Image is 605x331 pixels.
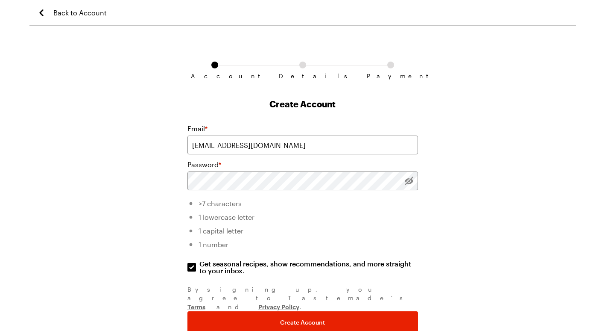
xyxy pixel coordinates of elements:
span: Back to Account [53,8,107,18]
span: 1 number [199,240,228,248]
span: Payment [367,73,415,80]
span: Details [279,73,327,80]
input: Get seasonal recipes, show recommendations, and more straight to your inbox. [187,263,196,272]
label: Password [187,160,221,170]
div: By signing up , you agree to Tastemade's and . [187,285,418,311]
span: Get seasonal recipes, show recommendations, and more straight to your inbox. [199,260,419,274]
ol: Subscription checkout form navigation [187,62,418,73]
label: Email [187,124,208,134]
span: >7 characters [199,199,242,207]
span: Account [191,73,239,80]
span: Create Account [280,318,325,327]
a: Privacy Policy [258,302,299,310]
span: 1 capital letter [199,227,243,235]
span: 1 lowercase letter [199,213,254,221]
h1: Create Account [187,98,418,110]
a: Terms [187,302,205,310]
